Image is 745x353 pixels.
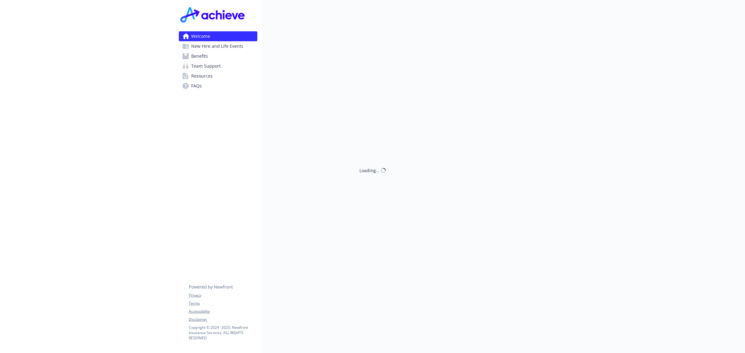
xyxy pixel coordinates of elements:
[179,71,257,81] a: Resources
[191,81,202,91] span: FAQs
[179,51,257,61] a: Benefits
[359,167,380,174] div: Loading...
[189,309,257,314] a: Accessibility
[189,317,257,322] a: Disclaimer
[179,31,257,41] a: Welcome
[179,81,257,91] a: FAQs
[179,61,257,71] a: Team Support
[179,41,257,51] a: New Hire and Life Events
[191,61,221,71] span: Team Support
[189,325,257,341] p: Copyright © 2024 - 2025 , Newfront Insurance Services, ALL RIGHTS RESERVED
[191,31,210,41] span: Welcome
[189,301,257,306] a: Terms
[191,51,208,61] span: Benefits
[189,293,257,298] a: Privacy
[191,41,243,51] span: New Hire and Life Events
[191,71,213,81] span: Resources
